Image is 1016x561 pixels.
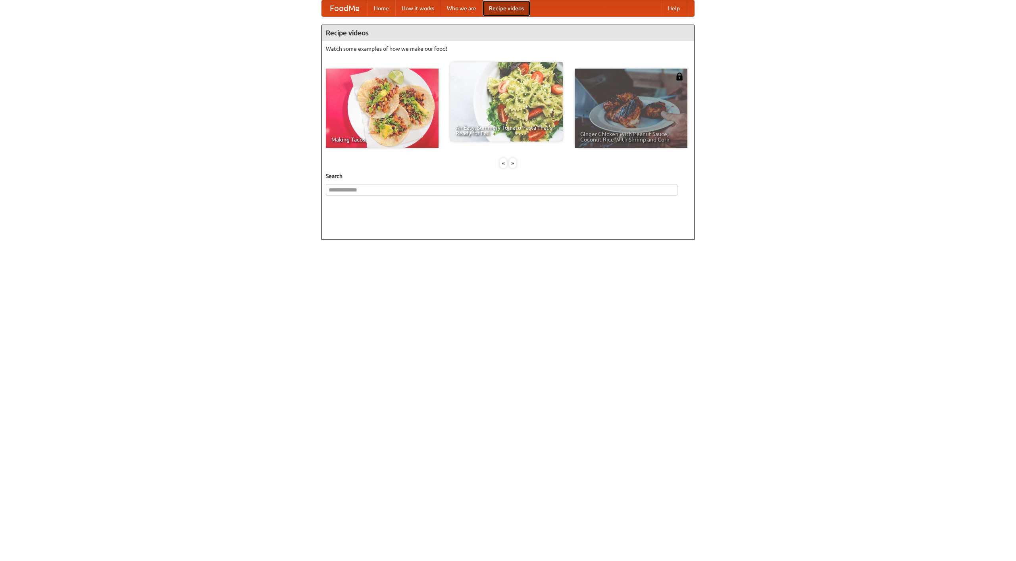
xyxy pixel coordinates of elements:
h4: Recipe videos [322,25,694,41]
a: Help [662,0,686,16]
span: Making Tacos [331,137,433,142]
a: FoodMe [322,0,368,16]
div: « [500,158,507,168]
a: How it works [395,0,441,16]
p: Watch some examples of how we make our food! [326,45,690,53]
span: An Easy, Summery Tomato Pasta That's Ready for Fall [456,125,557,136]
img: 483408.png [675,73,683,80]
a: Making Tacos [326,69,439,148]
a: Recipe videos [483,0,530,16]
a: Who we are [441,0,483,16]
a: Home [368,0,395,16]
a: An Easy, Summery Tomato Pasta That's Ready for Fall [450,62,563,142]
div: » [509,158,516,168]
h5: Search [326,172,690,180]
